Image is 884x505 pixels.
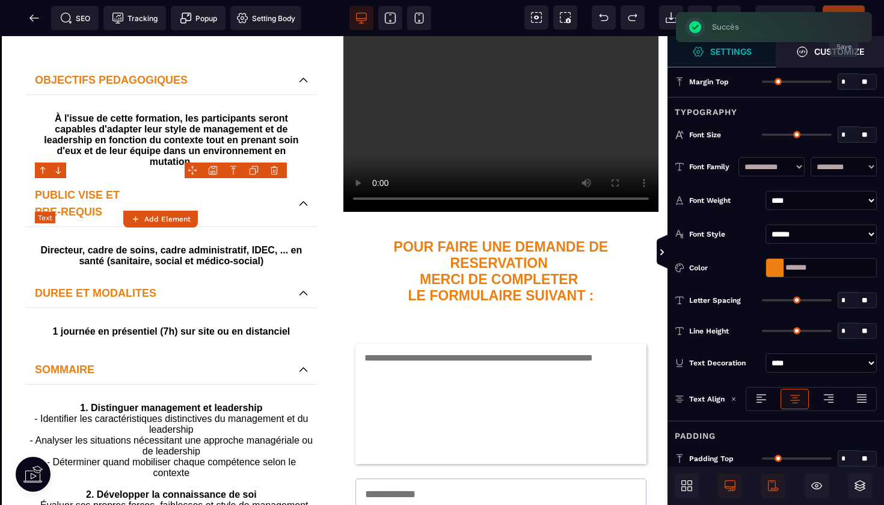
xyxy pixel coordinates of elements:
[35,74,308,134] text: À l'issue de cette formation, les participants seront capables d'adapter leur style de management...
[668,36,776,67] span: Settings
[236,12,295,24] span: Setting Body
[180,12,217,24] span: Popup
[776,36,884,67] span: Open Style Manager
[731,396,737,402] img: loading
[755,5,815,29] span: Preview
[814,47,864,56] strong: Customize
[689,296,741,305] span: Letter Spacing
[689,326,729,336] span: Line Height
[35,249,287,265] p: DUREE ET MODALITES
[86,453,257,463] b: 2. Développer la connaissance de soi
[35,206,308,234] text: Directeur, cadre de soins, cadre administratif, IDEC, ... en santé (sanitaire, social et médico-s...
[761,474,785,498] span: Mobile Only
[553,5,577,29] span: Screenshot
[689,194,761,206] div: Font Weight
[689,262,761,274] div: Color
[29,287,314,304] text: 1 journée en présentiel (7h) sur site ou en distanciel
[689,357,761,369] div: Text Decoration
[689,77,729,87] span: Margin Top
[689,130,721,140] span: Font Size
[60,12,90,24] span: SEO
[394,203,612,267] b: POUR FAIRE UNE DEMANDE DE RESERVATION MERCI DE COMPLETER LE FORMULAIRE SUIVANT :
[668,421,884,443] div: Padding
[144,215,191,223] strong: Add Element
[848,474,872,498] span: Open Layers
[675,393,725,405] p: Text Align
[123,211,198,228] button: Add Element
[524,5,548,29] span: View components
[689,454,734,463] span: Padding Top
[35,150,287,184] p: PUBLIC VISE ET PRE-REQUIS
[689,161,732,173] div: Font Family
[112,12,158,24] span: Tracking
[689,228,761,240] div: Font Style
[668,97,884,119] div: Typography
[718,474,742,498] span: Desktop Only
[35,325,287,342] p: SOMMAIRE
[35,36,287,52] p: OBJECTIFS PEDAGOGIQUES
[710,47,752,56] strong: Settings
[80,367,262,377] b: 1. Distinguer management et leadership
[675,474,699,498] span: Open Blocks
[805,474,829,498] span: Hide/Show Block
[30,377,316,442] span: - Identifier les caractéristiques distinctives du management et du leadership - Analyser les situ...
